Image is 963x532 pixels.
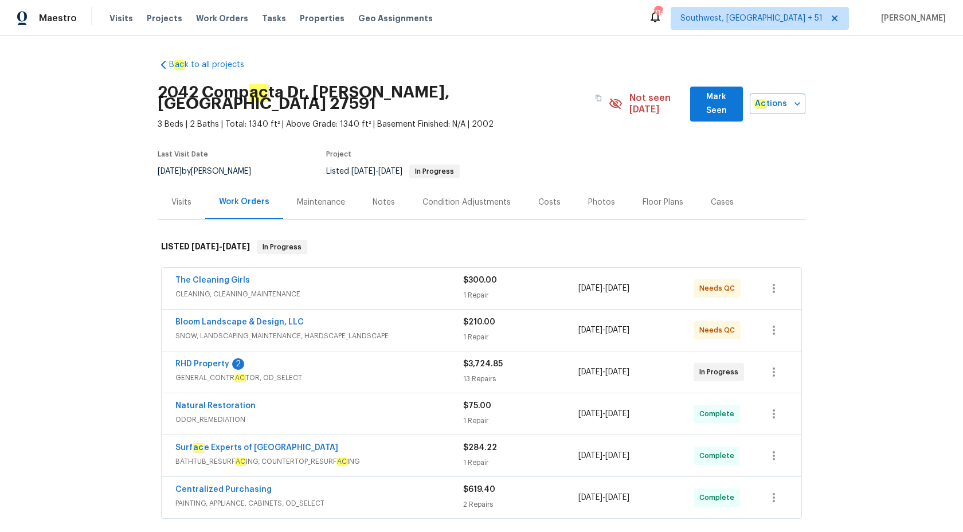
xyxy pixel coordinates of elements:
span: In Progress [410,168,459,175]
span: $619.40 [463,486,495,494]
span: Needs QC [699,283,739,294]
span: tions [754,97,787,111]
span: - [191,242,250,251]
span: PAINTING, APPLIANCE, CABINETS, OD_SELECT [175,498,463,509]
span: $300.00 [463,276,497,284]
a: Natural Restoration [175,402,256,410]
button: Actions [750,93,805,115]
span: $3,724.85 [463,360,503,368]
span: [DATE] [605,284,629,292]
span: $284.22 [463,444,497,452]
span: - [578,450,629,461]
span: Complete [699,450,739,461]
em: ac [174,60,185,69]
span: - [578,366,629,378]
em: Ac [754,99,766,108]
span: Geo Assignments [358,13,433,24]
span: [DATE] [605,326,629,334]
span: B k to all projects [169,59,244,71]
span: [DATE] [158,167,182,175]
a: Surface Experts of [GEOGRAPHIC_DATA] [175,443,338,452]
span: BATHTUB_RESURF ING, COUNTERTOP_RESURF ING [175,456,463,467]
span: Project [326,151,351,158]
em: ac [249,84,268,101]
div: 1 Repair [463,457,578,468]
span: [DATE] [578,452,602,460]
span: Needs QC [699,324,739,336]
span: SNOW, LANDSCAPING_MAINTENANCE, HARDSCAPE_LANDSCAPE [175,330,463,342]
span: Projects [147,13,182,24]
div: 13 Repairs [463,373,578,385]
span: [DATE] [578,326,602,334]
div: Notes [373,197,395,208]
h6: LISTED [161,240,250,254]
div: Floor Plans [643,197,683,208]
a: Back to all projects [158,59,268,71]
span: ODOR_REMEDIATION [175,414,463,425]
span: - [351,167,402,175]
span: Complete [699,408,739,420]
div: 714 [654,7,662,18]
div: by [PERSON_NAME] [158,165,265,178]
span: In Progress [699,366,743,378]
div: Cases [711,197,734,208]
span: In Progress [258,241,306,253]
div: Work Orders [219,196,269,208]
span: [DATE] [222,242,250,251]
div: Maintenance [297,197,345,208]
span: [DATE] [351,167,375,175]
a: Centralized Purchasing [175,486,272,494]
span: GENERAL_CONTR TOR, OD_SELECT [175,372,463,384]
button: Copy Address [588,88,609,108]
em: AC [234,374,245,382]
span: Southwest, [GEOGRAPHIC_DATA] + 51 [680,13,823,24]
span: [DATE] [605,410,629,418]
em: AC [235,457,246,465]
em: AC [336,457,347,465]
span: $75.00 [463,402,491,410]
div: 1 Repair [463,290,578,301]
a: The Cleaning Girls [175,276,250,284]
span: [DATE] [191,242,219,251]
span: - [578,492,629,503]
div: 2 [232,358,244,370]
h2: 2042 Comp ta Dr, [PERSON_NAME], [GEOGRAPHIC_DATA] 27591 [158,87,588,109]
span: [PERSON_NAME] [876,13,946,24]
span: Last Visit Date [158,151,208,158]
span: 3 Beds | 2 Baths | Total: 1340 ft² | Above Grade: 1340 ft² | Basement Finished: N/A | 2002 [158,119,609,130]
span: Complete [699,492,739,503]
span: CLEANING, CLEANING_MAINTENANCE [175,288,463,300]
button: Mark Seen [690,87,743,122]
span: Visits [109,13,133,24]
div: LISTED [DATE]-[DATE]In Progress [158,229,805,265]
span: Tasks [262,14,286,22]
span: Mark Seen [699,90,734,118]
span: Not seen [DATE] [629,92,683,115]
div: Photos [588,197,615,208]
span: [DATE] [605,368,629,376]
em: ac [193,443,204,452]
div: 1 Repair [463,415,578,427]
span: [DATE] [578,410,602,418]
span: [DATE] [605,452,629,460]
div: Condition Adjustments [422,197,511,208]
span: [DATE] [578,368,602,376]
div: Visits [171,197,191,208]
div: 2 Repairs [463,499,578,510]
span: [DATE] [578,284,602,292]
span: Listed [326,167,460,175]
span: [DATE] [578,494,602,502]
span: [DATE] [378,167,402,175]
div: Costs [538,197,561,208]
span: - [578,324,629,336]
span: $210.00 [463,318,495,326]
span: Properties [300,13,345,24]
span: Maestro [39,13,77,24]
span: - [578,408,629,420]
span: Work Orders [196,13,248,24]
a: Bloom Landscape & Design, LLC [175,318,304,326]
a: RHD Property [175,360,229,368]
span: [DATE] [605,494,629,502]
span: - [578,283,629,294]
div: 1 Repair [463,331,578,343]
